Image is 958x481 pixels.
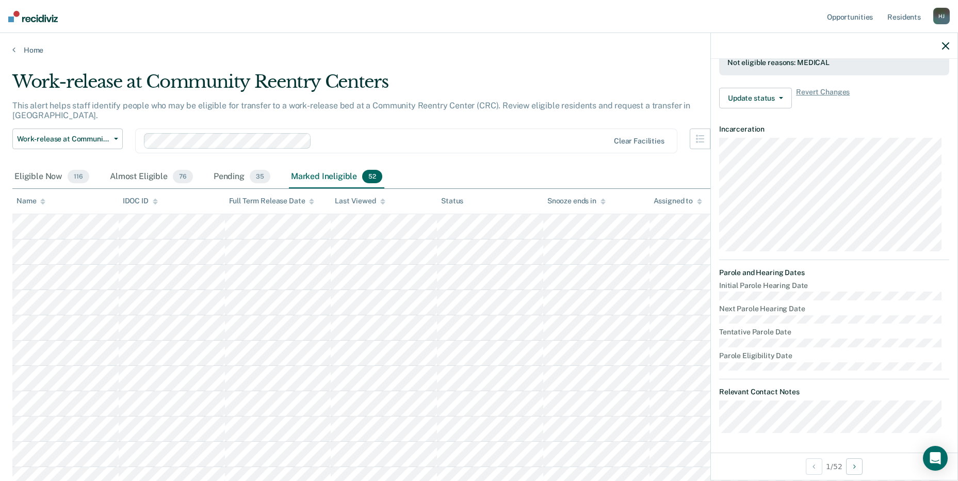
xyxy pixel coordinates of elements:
[796,88,850,108] span: Revert Changes
[711,453,957,480] div: 1 / 52
[719,268,949,277] dt: Parole and Hearing Dates
[289,166,384,188] div: Marked Ineligible
[250,170,270,183] span: 35
[229,197,315,205] div: Full Term Release Date
[17,197,45,205] div: Name
[12,101,690,120] p: This alert helps staff identify people who may be eligible for transfer to a work-release bed at ...
[547,197,606,205] div: Snooze ends in
[212,166,272,188] div: Pending
[362,170,382,183] span: 52
[12,45,946,55] a: Home
[441,197,463,205] div: Status
[719,328,949,336] dt: Tentative Parole Date
[933,8,950,24] div: H J
[719,351,949,360] dt: Parole Eligibility Date
[12,71,731,101] div: Work-release at Community Reentry Centers
[923,446,948,471] div: Open Intercom Messenger
[12,166,91,188] div: Eligible Now
[719,281,949,290] dt: Initial Parole Hearing Date
[806,458,822,475] button: Previous Opportunity
[335,197,385,205] div: Last Viewed
[727,58,941,67] div: Not eligible reasons: MEDICAL
[173,170,193,183] span: 76
[108,166,195,188] div: Almost Eligible
[846,458,863,475] button: Next Opportunity
[17,135,110,143] span: Work-release at Community Reentry Centers
[719,388,949,396] dt: Relevant Contact Notes
[719,125,949,134] dt: Incarceration
[68,170,89,183] span: 116
[8,11,58,22] img: Recidiviz
[719,88,792,108] button: Update status
[654,197,702,205] div: Assigned to
[123,197,158,205] div: IDOC ID
[614,137,664,146] div: Clear facilities
[719,304,949,313] dt: Next Parole Hearing Date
